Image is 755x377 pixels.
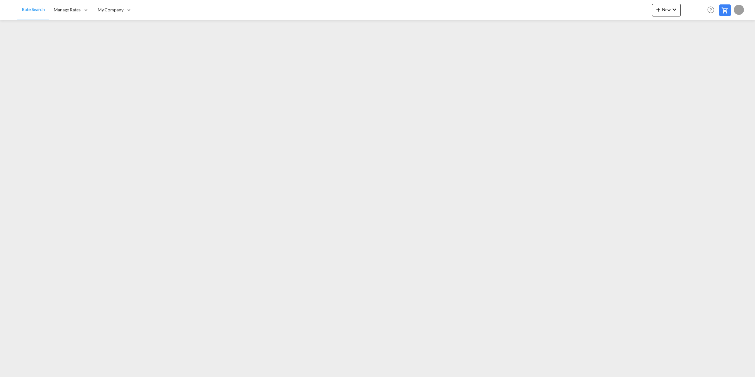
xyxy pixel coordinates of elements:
span: Help [705,4,716,15]
span: Manage Rates [54,7,81,13]
button: icon-plus 400-fgNewicon-chevron-down [652,4,681,16]
md-icon: icon-plus 400-fg [655,6,662,13]
md-icon: icon-chevron-down [671,6,678,13]
div: Help [705,4,719,16]
span: Rate Search [22,7,45,12]
span: My Company [98,7,124,13]
span: New [655,7,678,12]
